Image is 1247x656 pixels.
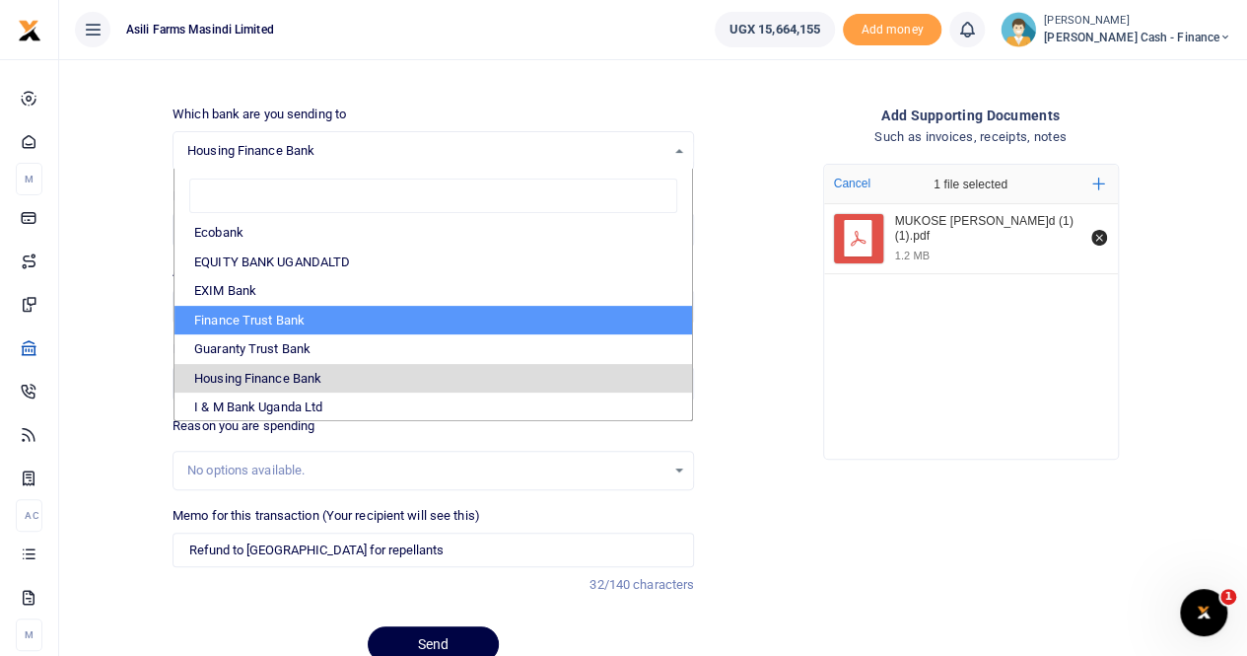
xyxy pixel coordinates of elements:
button: Cancel [828,171,876,196]
button: Add more files [1084,170,1113,198]
label: Reason you are spending [173,416,314,436]
input: Enter account number [173,213,425,247]
div: No options available. [187,461,665,480]
li: Housing Finance Bank [174,364,692,394]
img: logo-small [18,19,41,42]
span: UGX 15,664,155 [729,20,820,39]
li: Guaranty Trust Bank [174,334,692,364]
li: Finance Trust Bank [174,306,692,335]
span: characters [633,577,694,592]
label: Recipient's account number [173,186,329,206]
a: Add money [843,21,941,36]
button: Remove file [1088,227,1110,249]
li: Wallet ballance [707,12,843,47]
a: logo-small logo-large logo-large [18,22,41,36]
iframe: Intercom live chat [1180,589,1227,636]
h4: Add supporting Documents [710,105,1231,126]
li: EQUITY BANK UGANDALTD [174,248,692,277]
input: Enter extra information [173,533,694,566]
li: EXIM Bank [174,276,692,306]
div: MUKOSE PETER KN_merged (1) (1).pdf [895,214,1080,245]
li: M [16,619,42,651]
span: [PERSON_NAME] Cash - Finance [1044,29,1231,46]
li: Ac [16,499,42,532]
h4: Such as invoices, receipts, notes [710,126,1231,148]
span: Asili Farms Masindi Limited [118,21,282,38]
a: UGX 15,664,155 [715,12,835,47]
li: M [16,163,42,195]
a: profile-user [PERSON_NAME] [PERSON_NAME] Cash - Finance [1001,12,1231,47]
div: 1.2 MB [895,249,930,262]
div: File Uploader [823,164,1119,460]
span: 1 [1220,589,1236,605]
span: Housing Finance Bank [187,141,665,161]
small: [PERSON_NAME] [1044,13,1231,30]
li: Ecobank [174,218,692,248]
label: Amount you want to send [173,262,315,282]
img: profile-user [1001,12,1036,47]
label: Memo for this transaction (Your recipient will see this) [173,506,480,526]
span: Add money [843,14,941,46]
input: UGX [173,290,694,324]
li: Toup your wallet [843,14,941,46]
label: Phone number [173,339,254,359]
span: 32/140 [589,577,630,592]
div: 1 file selected [887,165,1055,204]
input: Enter phone number [173,367,425,401]
li: I & M Bank Uganda Ltd [174,393,692,422]
label: Which bank are you sending to [173,105,346,124]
